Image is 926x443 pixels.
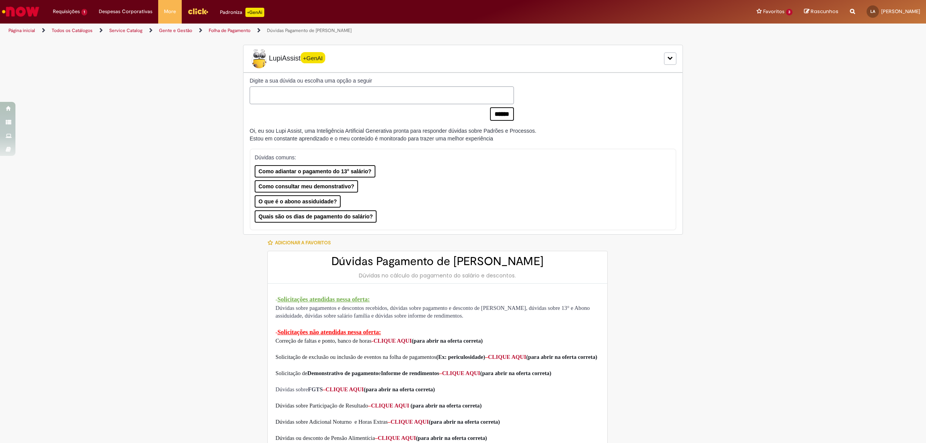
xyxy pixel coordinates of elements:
[109,27,142,34] a: Service Catalog
[375,435,378,441] span: –
[1,4,41,19] img: ServiceNow
[811,8,838,15] span: Rascunhos
[301,52,325,63] span: +GenAI
[275,354,436,360] span: Solicitação de exclusão ou inclusão de eventos na folha de pagamentos
[326,386,364,392] a: CLIQUE AQUI
[8,27,35,34] a: Página inicial
[209,27,250,34] a: Folha de Pagamento
[275,272,600,279] div: Dúvidas no cálculo do pagamento do salário e descontos.
[275,402,368,409] span: Dúvidas sobre Participação de Resultado
[372,338,373,344] span: -
[870,9,875,14] span: LA
[52,27,93,34] a: Todos os Catálogos
[390,419,429,425] a: CLIQUE AQUI
[763,8,784,15] span: Favoritos
[378,435,416,441] a: CLIQUE AQUI
[379,370,381,376] span: e
[429,419,500,425] span: (para abrir na oferta correta)
[250,49,269,68] img: Lupi
[255,154,657,161] p: Dúvidas comuns:
[255,165,375,178] button: Como adiantar o pagamento do 13° salário?
[267,235,335,251] button: Adicionar a Favoritos
[411,402,482,409] span: (para abrir na oferta correta)
[275,240,331,246] span: Adicionar a Favoritos
[416,435,487,441] span: (para abrir na oferta correta)
[250,127,536,142] div: Oi, eu sou Lupi Assist, uma Inteligência Artificial Generativa pronta para responder dúvidas sobr...
[786,9,793,15] span: 3
[250,77,514,85] label: Digite a sua dúvida ou escolha uma opção a seguir
[6,24,612,38] ul: Trilhas de página
[275,296,277,303] span: -
[480,370,551,376] span: (para abrir na oferta correta)
[371,402,409,409] a: CLIQUE AQUI
[381,370,439,376] span: Informe de rendimentos
[255,210,377,223] button: Quais são os dias de pagamento do salário?
[275,435,375,441] span: Dúvidas ou desconto de Pensão Alimentícia
[436,354,597,360] span: (Ex: periculosidade)
[245,8,264,17] p: +GenAi
[188,5,208,17] img: click_logo_yellow_360x200.png
[275,304,600,320] p: Dúvidas sobre pagamentos e descontos recebidos, dúvidas sobre pagamento e desconto de [PERSON_NAM...
[275,386,308,392] span: Dúvidas sobre
[368,402,371,409] span: –
[220,8,264,17] div: Padroniza
[373,338,412,344] a: CLIQUE AQUI
[412,338,483,344] span: (para abrir na oferta correta)
[488,354,526,360] a: CLIQUE AQUI
[881,8,920,15] span: [PERSON_NAME]
[255,195,341,208] button: O que é o abono assiduidade?
[250,49,325,68] span: LupiAssist
[275,255,600,268] h2: Dúvidas Pagamento de [PERSON_NAME]
[275,329,277,335] span: -
[439,370,442,376] span: –
[308,386,323,392] span: FGTS
[364,386,435,392] span: (para abrir na oferta correta)
[81,9,87,15] span: 1
[277,329,381,335] span: Solicitações não atendidas nessa oferta:
[388,419,390,425] span: –
[275,338,372,344] span: Correção de faltas e ponto, banco de horas
[308,370,379,376] span: Demonstrativo de pagamento
[277,296,370,303] span: Solicitações atendidas nessa oferta:
[164,8,176,15] span: More
[442,370,480,376] a: CLIQUE AQUI
[275,370,308,376] span: Solicitação de
[53,8,80,15] span: Requisições
[159,27,192,34] a: Gente e Gestão
[275,419,388,425] span: Dúvidas sobre Adicional Noturno e Horas Extras
[526,354,597,360] span: (para abrir na oferta correta)
[323,386,326,392] span: –
[804,8,838,15] a: Rascunhos
[485,354,488,360] span: –
[267,27,351,34] a: Dúvidas Pagamento de [PERSON_NAME]
[99,8,152,15] span: Despesas Corporativas
[255,180,358,193] button: Como consultar meu demonstrativo?
[243,45,683,73] div: LupiLupiAssist+GenAI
